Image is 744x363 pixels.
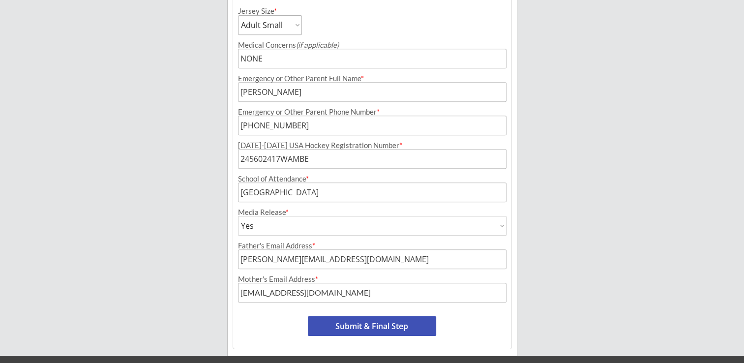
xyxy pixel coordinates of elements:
[308,316,436,336] button: Submit & Final Step
[296,40,339,49] em: (if applicable)
[238,142,506,149] div: [DATE]-[DATE] USA Hockey Registration Number
[238,7,289,15] div: Jersey Size
[238,41,506,49] div: Medical Concerns
[238,275,506,283] div: Mother's Email Address
[238,209,506,216] div: Media Release
[238,75,506,82] div: Emergency or Other Parent Full Name
[238,49,506,68] input: Allergies, injuries, etc.
[238,242,506,249] div: Father's Email Address
[238,175,506,182] div: School of Attendance
[238,108,506,116] div: Emergency or Other Parent Phone Number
